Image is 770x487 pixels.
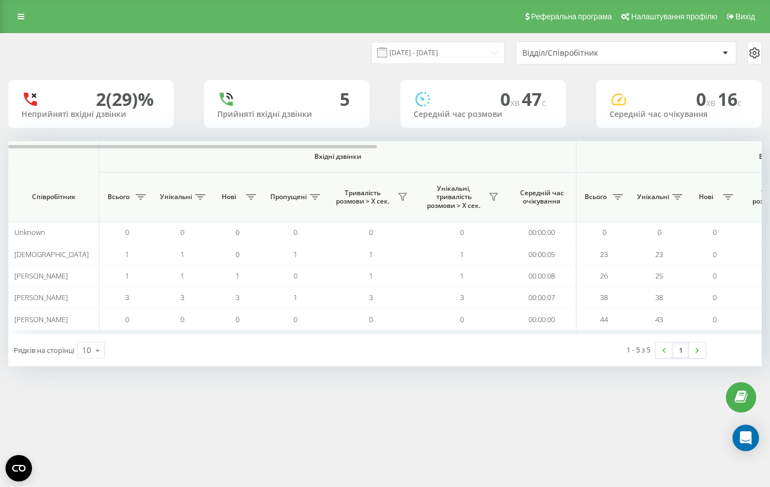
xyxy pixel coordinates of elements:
span: 25 [655,271,663,281]
td: 00:00:05 [507,243,576,265]
span: 0 [713,271,716,281]
td: 00:00:00 [507,222,576,243]
span: хв [706,97,718,109]
span: c [737,97,742,109]
span: 1 [369,271,373,281]
span: 1 [125,271,129,281]
span: [DEMOGRAPHIC_DATA] [14,249,89,259]
span: 3 [236,292,239,302]
span: 43 [655,314,663,324]
span: 38 [655,292,663,302]
div: Неприйняті вхідні дзвінки [22,110,161,119]
button: Open CMP widget [6,455,32,481]
span: Тривалість розмови > Х сек. [331,189,394,206]
span: 16 [718,87,742,111]
span: 0 [293,227,297,237]
span: 0 [236,249,239,259]
span: 1 [125,249,129,259]
span: Нові [215,192,243,201]
div: 5 [340,89,350,110]
span: [PERSON_NAME] [14,292,68,302]
span: 38 [600,292,608,302]
div: Прийняті вхідні дзвінки [217,110,356,119]
span: Унікальні [160,192,192,201]
td: 00:00:07 [507,287,576,308]
span: 1 [460,249,464,259]
span: Рядків на сторінці [14,345,74,355]
span: Реферальна програма [531,12,612,21]
div: Середній час розмови [414,110,553,119]
span: 0 [696,87,718,111]
span: 0 [500,87,522,111]
span: 0 [657,227,661,237]
span: Налаштування профілю [631,12,717,21]
div: 10 [82,345,91,356]
span: Всього [582,192,609,201]
span: 0 [369,227,373,237]
span: хв [510,97,522,109]
span: 0 [713,314,716,324]
span: 0 [460,314,464,324]
span: Unknown [14,227,45,237]
span: Вхідні дзвінки [128,152,547,161]
td: 00:00:00 [507,308,576,330]
span: 0 [293,314,297,324]
span: 0 [236,227,239,237]
span: Пропущені [270,192,307,201]
a: 1 [672,342,689,358]
span: 0 [460,227,464,237]
span: Унікальні [637,192,669,201]
span: [PERSON_NAME] [14,271,68,281]
span: 0 [713,292,716,302]
span: 1 [236,271,239,281]
span: 0 [125,314,129,324]
span: 0 [125,227,129,237]
span: 0 [293,271,297,281]
span: 1 [369,249,373,259]
span: 0 [713,249,716,259]
div: 1 - 5 з 5 [627,344,650,355]
span: Всього [105,192,132,201]
span: 1 [180,271,184,281]
div: Середній час очікування [609,110,748,119]
span: 1 [180,249,184,259]
span: Співробітник [18,192,89,201]
span: 23 [600,249,608,259]
div: Відділ/Співробітник [522,49,654,58]
div: 2 (29)% [96,89,154,110]
span: Нові [692,192,720,201]
span: 1 [293,249,297,259]
span: 3 [180,292,184,302]
span: Унікальні, тривалість розмови > Х сек. [422,184,485,210]
span: 0 [236,314,239,324]
span: Вихід [736,12,755,21]
span: 0 [369,314,373,324]
span: 26 [600,271,608,281]
span: 0 [180,314,184,324]
span: 1 [293,292,297,302]
span: [PERSON_NAME] [14,314,68,324]
span: 44 [600,314,608,324]
td: 00:00:08 [507,265,576,287]
span: 47 [522,87,546,111]
span: Середній час очікування [516,189,568,206]
span: 3 [369,292,373,302]
div: Open Intercom Messenger [732,425,759,451]
span: 3 [460,292,464,302]
span: c [542,97,546,109]
span: 3 [125,292,129,302]
span: 23 [655,249,663,259]
span: 0 [713,227,716,237]
span: 1 [460,271,464,281]
span: 0 [180,227,184,237]
span: 0 [602,227,606,237]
